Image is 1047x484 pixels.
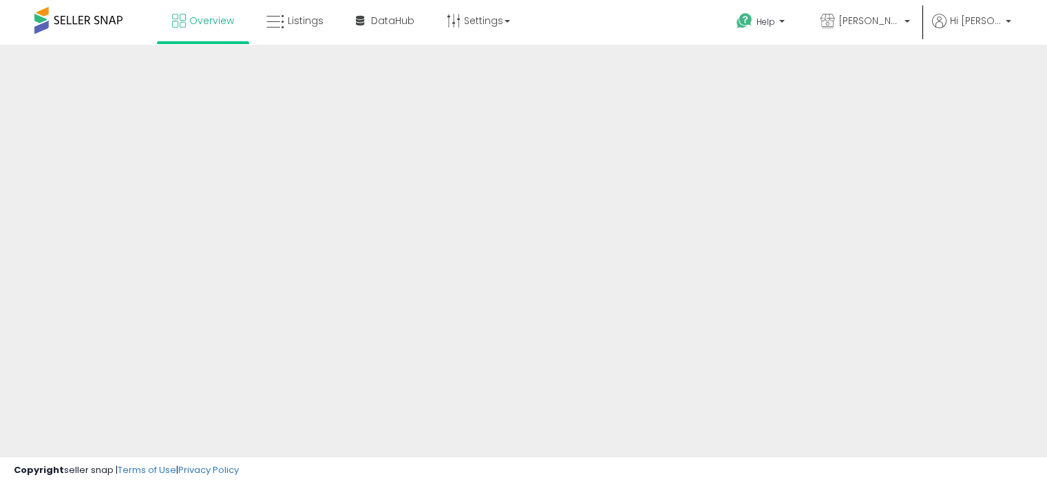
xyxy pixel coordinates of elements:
span: Hi [PERSON_NAME] [950,14,1002,28]
i: Get Help [736,12,753,30]
a: Terms of Use [118,463,176,476]
strong: Copyright [14,463,64,476]
a: Hi [PERSON_NAME] [932,14,1011,45]
a: Help [726,2,799,45]
span: Listings [288,14,324,28]
span: DataHub [371,14,414,28]
span: Help [757,16,775,28]
span: [PERSON_NAME] [838,14,900,28]
div: seller snap | | [14,464,239,477]
a: Privacy Policy [178,463,239,476]
span: Overview [189,14,234,28]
